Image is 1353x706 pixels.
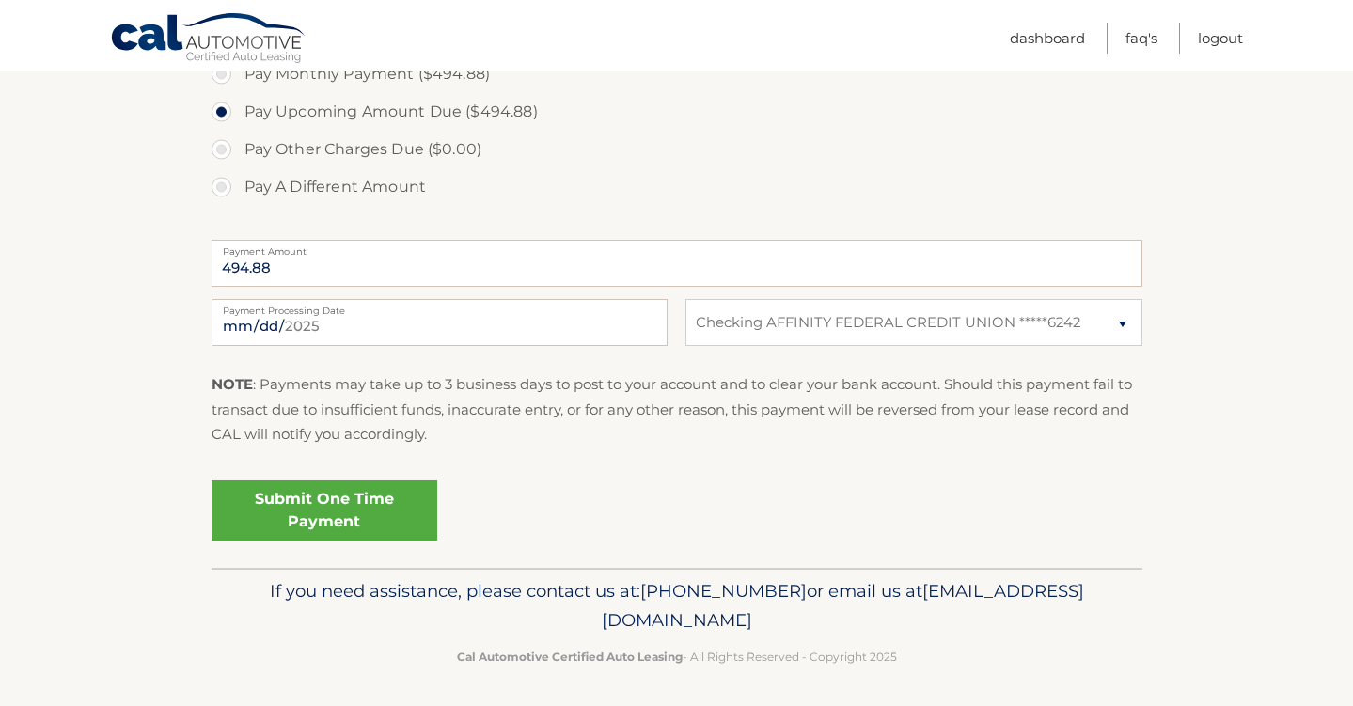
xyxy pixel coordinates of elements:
[212,240,1142,255] label: Payment Amount
[457,650,683,664] strong: Cal Automotive Certified Auto Leasing
[212,55,1142,93] label: Pay Monthly Payment ($494.88)
[640,580,807,602] span: [PHONE_NUMBER]
[110,12,307,67] a: Cal Automotive
[212,131,1142,168] label: Pay Other Charges Due ($0.00)
[212,240,1142,287] input: Payment Amount
[212,299,668,346] input: Payment Date
[212,299,668,314] label: Payment Processing Date
[212,93,1142,131] label: Pay Upcoming Amount Due ($494.88)
[212,168,1142,206] label: Pay A Different Amount
[1125,23,1157,54] a: FAQ's
[212,375,253,393] strong: NOTE
[212,372,1142,447] p: : Payments may take up to 3 business days to post to your account and to clear your bank account....
[1198,23,1243,54] a: Logout
[224,576,1130,636] p: If you need assistance, please contact us at: or email us at
[1010,23,1085,54] a: Dashboard
[212,480,437,541] a: Submit One Time Payment
[224,647,1130,667] p: - All Rights Reserved - Copyright 2025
